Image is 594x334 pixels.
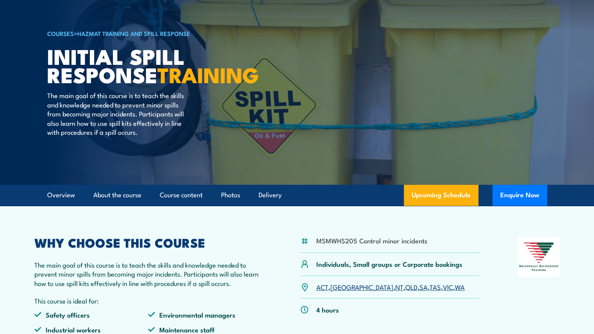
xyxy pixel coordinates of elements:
a: ACT [316,282,328,291]
li: MSMWHS205 Control minor incidents [316,236,427,245]
a: Course content [160,185,203,205]
p: 4 hours [316,305,339,314]
li: Maintenance staff [148,325,262,334]
a: About the course [93,185,141,205]
a: Overview [47,185,75,205]
li: Environmental managers [148,310,262,319]
button: Enquire Now [492,185,547,206]
a: Upcoming Schedule [404,185,478,206]
a: HAZMAT Training and Spill Response [77,29,190,38]
a: SA [419,282,428,291]
img: Nationally Recognised Training logo. [518,237,560,277]
li: Industrial workers [34,325,148,334]
a: VIC [443,282,453,291]
p: Individuals, Small groups or Corporate bookings [316,259,462,268]
a: COURSES [47,29,74,38]
li: Safety officers [34,310,148,319]
h1: Initial Spill Response [47,47,240,83]
p: The main goal of this course is to teach the skills and knowledge needed to prevent minor spills ... [34,260,262,288]
p: The main goal of this course is to teach the skills and knowledge needed to prevent minor spills ... [47,91,190,136]
a: Delivery [259,185,282,205]
strong: TRAINING [157,58,259,90]
a: QLD [405,282,417,291]
a: NT [395,282,403,291]
a: [GEOGRAPHIC_DATA] [330,282,393,291]
h6: > [47,29,240,38]
a: TAS [430,282,441,291]
a: WA [455,282,465,291]
p: This course is ideal for: [34,296,262,305]
h2: WHY CHOOSE THIS COURSE [34,237,262,248]
a: Photos [221,185,240,205]
p: , , , , , , , [316,282,465,291]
